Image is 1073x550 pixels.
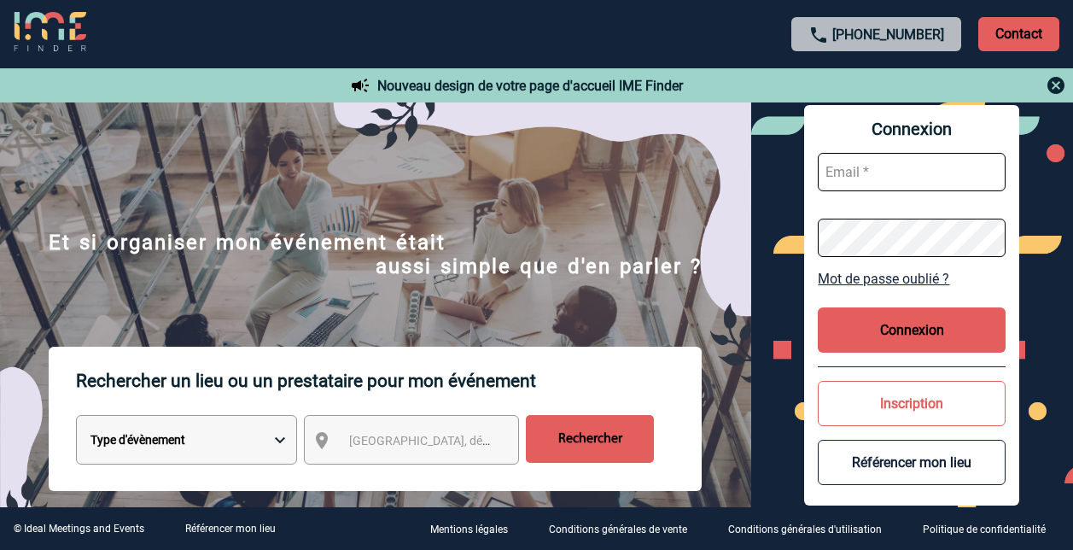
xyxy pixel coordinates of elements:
p: Politique de confidentialité [923,524,1046,536]
a: Référencer mon lieu [185,523,276,535]
input: Rechercher [526,415,654,463]
p: Conditions générales d'utilisation [728,524,882,536]
a: Mot de passe oublié ? [818,271,1006,287]
a: Conditions générales de vente [535,521,714,537]
button: Connexion [818,307,1006,353]
p: Mentions légales [430,524,508,536]
span: Connexion [818,119,1006,139]
a: Mentions légales [417,521,535,537]
a: Politique de confidentialité [909,521,1073,537]
input: Email * [818,153,1006,191]
button: Référencer mon lieu [818,440,1006,485]
div: © Ideal Meetings and Events [14,523,144,535]
p: Conditions générales de vente [549,524,687,536]
a: [PHONE_NUMBER] [832,26,944,43]
button: Inscription [818,381,1006,426]
img: call-24-px.png [808,25,829,45]
p: Contact [978,17,1059,51]
p: Rechercher un lieu ou un prestataire pour mon événement [76,347,702,415]
span: [GEOGRAPHIC_DATA], département, région... [349,434,586,448]
a: Conditions générales d'utilisation [714,521,909,537]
